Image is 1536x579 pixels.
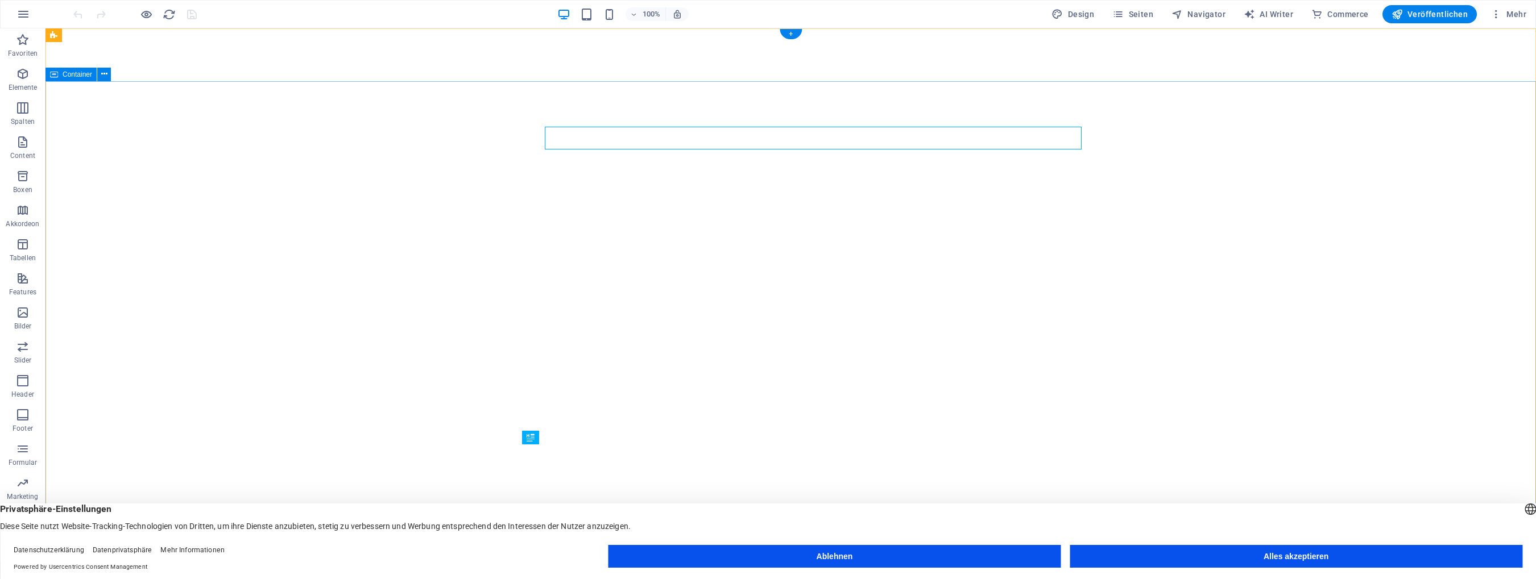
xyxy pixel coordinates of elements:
span: Navigator [1171,9,1226,20]
button: Design [1047,5,1099,23]
button: Commerce [1307,5,1373,23]
i: Bei Größenänderung Zoomstufe automatisch an das gewählte Gerät anpassen. [672,9,682,19]
p: Content [10,151,35,160]
p: Favoriten [8,49,38,58]
h6: 100% [643,7,661,21]
div: Design (Strg+Alt+Y) [1047,5,1099,23]
p: Akkordeon [6,219,39,228]
p: Bilder [14,322,32,331]
button: Klicke hier, um den Vorschau-Modus zu verlassen [139,7,153,21]
p: Features [9,288,36,297]
button: AI Writer [1239,5,1298,23]
span: Design [1051,9,1094,20]
p: Tabellen [10,253,36,263]
span: AI Writer [1244,9,1293,20]
button: reload [162,7,176,21]
button: 100% [626,7,666,21]
p: Boxen [13,185,32,194]
span: Veröffentlichen [1392,9,1468,20]
button: Navigator [1167,5,1230,23]
button: Mehr [1486,5,1531,23]
div: + [780,29,802,39]
span: Container [63,71,92,78]
i: Seite neu laden [163,8,176,21]
p: Slider [14,356,32,365]
span: Mehr [1491,9,1526,20]
p: Formular [9,458,38,467]
p: Elemente [9,83,38,92]
button: Veröffentlichen [1382,5,1477,23]
p: Marketing [7,492,38,501]
p: Footer [13,424,33,433]
p: Spalten [11,117,35,126]
p: Header [11,390,34,399]
span: Seiten [1112,9,1153,20]
span: Commerce [1311,9,1369,20]
button: Seiten [1108,5,1158,23]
